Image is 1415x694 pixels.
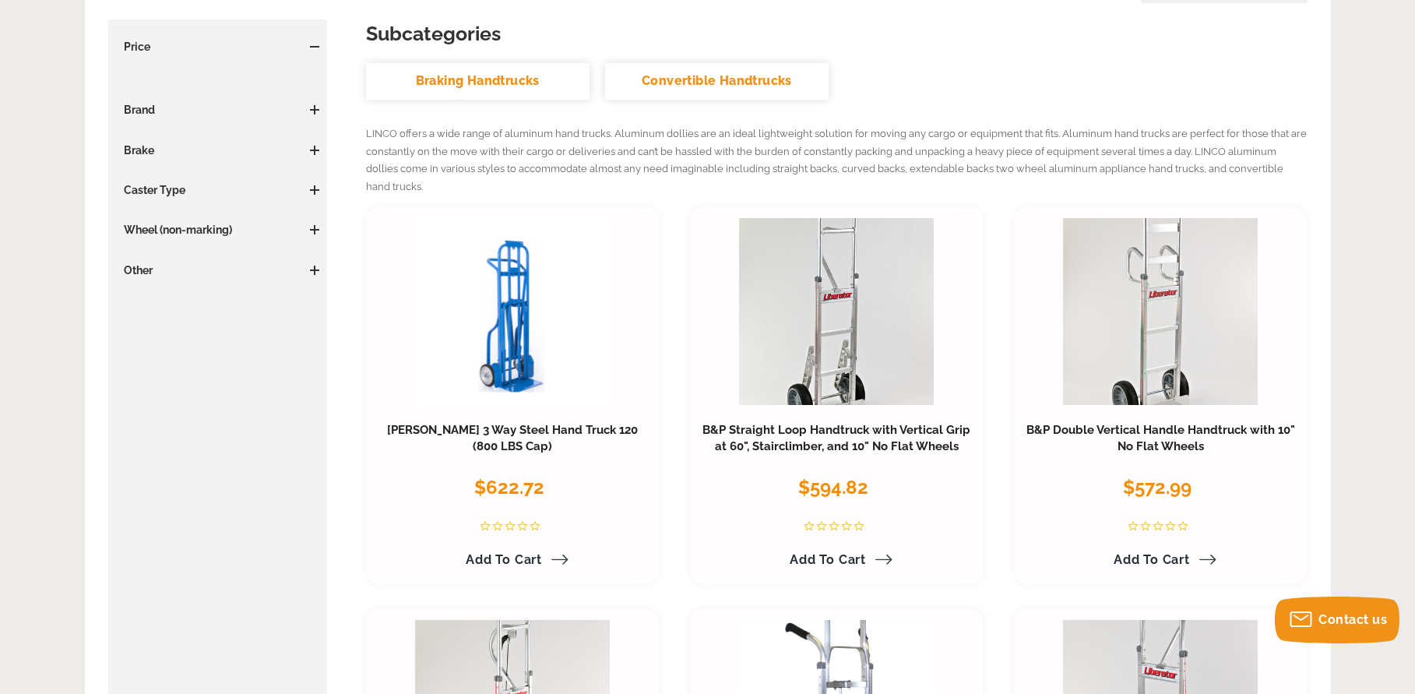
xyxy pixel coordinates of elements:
[605,63,829,100] a: Convertible Handtrucks
[1026,423,1295,454] a: B&P Double Vertical Handle Handtruck with 10" No Flat Wheels
[366,63,590,100] a: Braking Handtrucks
[1123,476,1191,498] span: $572.99
[466,552,542,567] span: Add to Cart
[1275,597,1399,643] button: Contact us
[456,547,568,573] a: Add to Cart
[1318,612,1387,627] span: Contact us
[474,476,544,498] span: $622.72
[116,182,320,198] h3: Caster Type
[702,423,970,454] a: B&P Straight Loop Handtruck with Vertical Grip at 60", Stairclimber, and 10" No Flat Wheels
[366,125,1308,196] p: LINCO offers a wide range of aluminum hand trucks. Aluminum dollies are an ideal lightweight solu...
[1114,552,1190,567] span: Add to Cart
[366,19,1308,48] h3: Subcategories
[798,476,868,498] span: $594.82
[387,423,638,454] a: [PERSON_NAME] 3 Way Steel Hand Truck 120 (800 LBS Cap)
[116,222,320,238] h3: Wheel (non-marking)
[116,102,320,118] h3: Brand
[780,547,892,573] a: Add to Cart
[1104,547,1216,573] a: Add to Cart
[116,262,320,278] h3: Other
[116,143,320,158] h3: Brake
[790,552,866,567] span: Add to Cart
[116,39,320,55] h3: Price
